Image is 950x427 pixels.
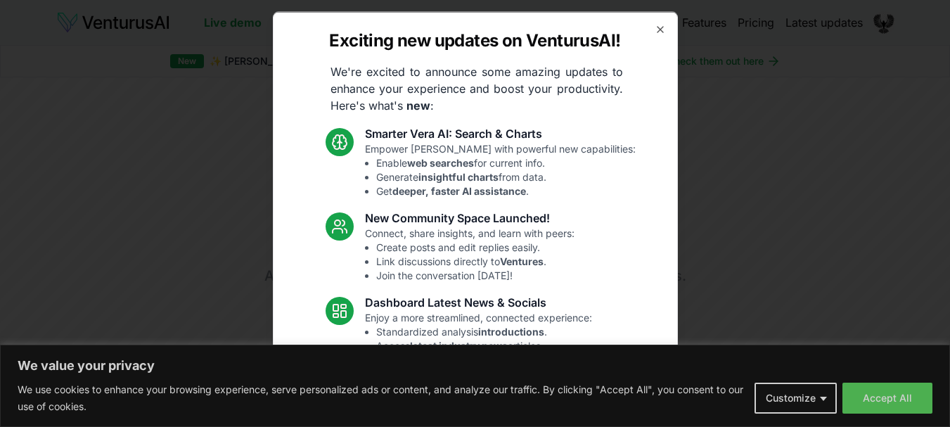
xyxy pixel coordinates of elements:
[376,352,592,367] li: See topics.
[376,240,575,254] li: Create posts and edit replies easily.
[365,226,575,282] p: Connect, share insights, and learn with peers:
[365,209,575,226] h3: New Community Space Launched!
[478,325,544,337] strong: introductions
[376,324,592,338] li: Standardized analysis .
[365,378,582,395] h3: Fixes and UI Polish
[500,255,544,267] strong: Ventures
[365,310,592,367] p: Enjoy a more streamlined, connected experience:
[392,184,526,196] strong: deeper, faster AI assistance
[365,125,636,141] h3: Smarter Vera AI: Search & Charts
[407,156,474,168] strong: web searches
[329,29,620,51] h2: Exciting new updates on VenturusAI!
[418,170,499,182] strong: insightful charts
[365,141,636,198] p: Empower [PERSON_NAME] with powerful new capabilities:
[376,155,636,170] li: Enable for current info.
[376,184,636,198] li: Get .
[319,63,634,113] p: We're excited to announce some amazing updates to enhance your experience and boost your producti...
[365,293,592,310] h3: Dashboard Latest News & Socials
[406,98,430,112] strong: new
[376,268,575,282] li: Join the conversation [DATE]!
[394,353,508,365] strong: trending relevant social
[376,254,575,268] li: Link discussions directly to .
[376,170,636,184] li: Generate from data.
[410,339,508,351] strong: latest industry news
[376,338,592,352] li: Access articles.
[376,409,582,423] li: Resolved Vera chart loading issue.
